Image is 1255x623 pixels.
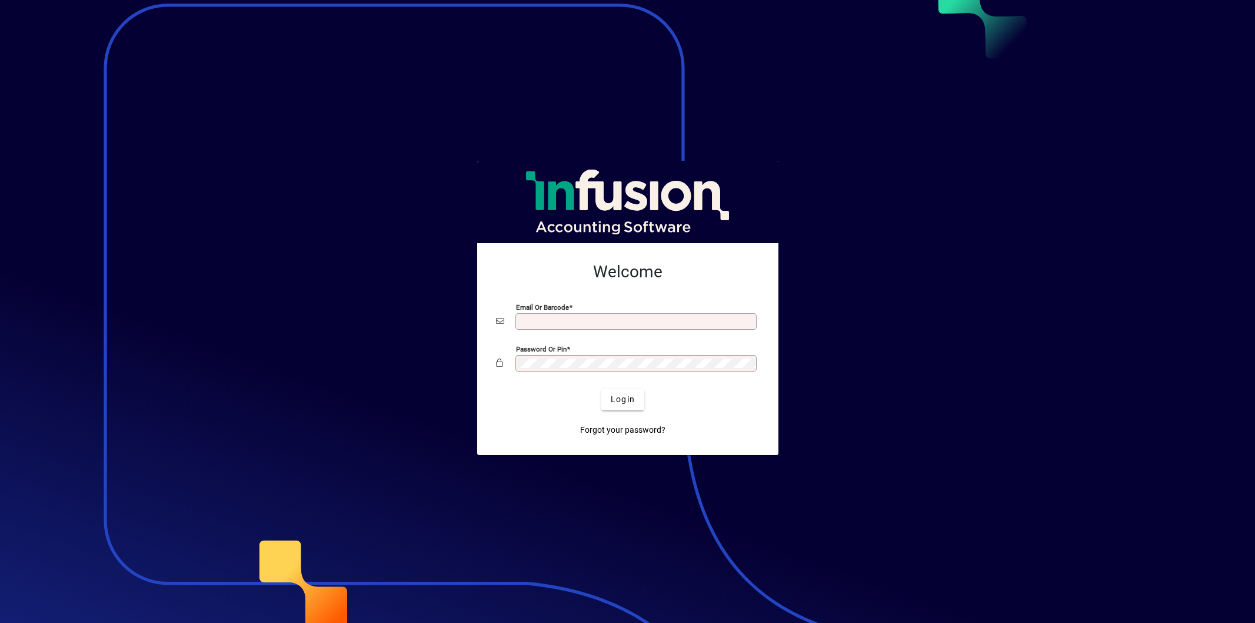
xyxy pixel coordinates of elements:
[575,420,670,441] a: Forgot your password?
[516,303,569,311] mat-label: Email or Barcode
[601,389,644,410] button: Login
[516,344,567,353] mat-label: Password or Pin
[496,262,760,282] h2: Welcome
[611,393,635,406] span: Login
[580,424,665,436] span: Forgot your password?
